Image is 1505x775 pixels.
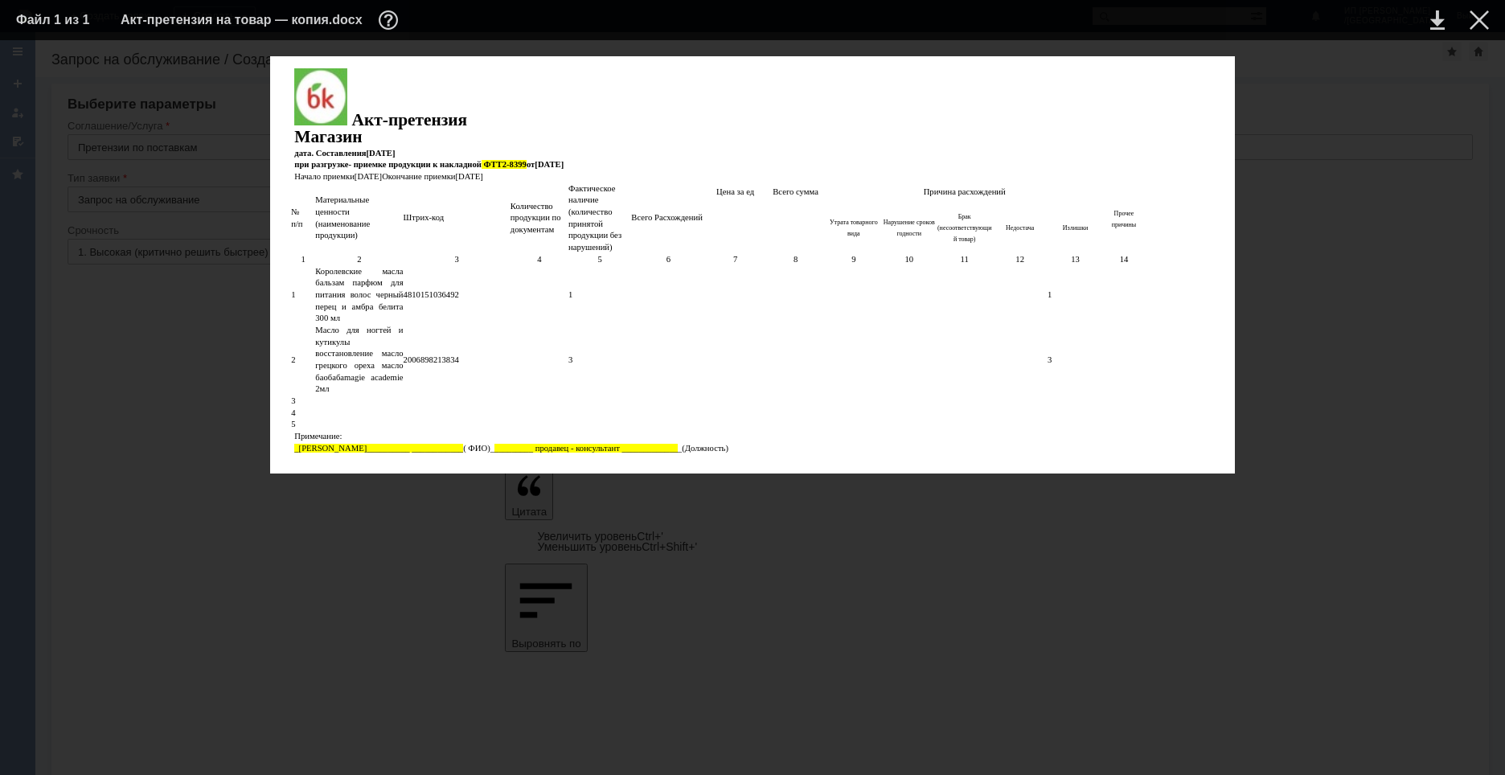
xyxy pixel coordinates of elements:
[315,267,403,323] span: Королевские масла бальзам парфюм для питания волос черный перец и амбра белита 300 мл
[315,326,403,382] span: Масло для ногтей и кутикулы восстановление масло грецкого ореха масло баобаба
[851,255,855,264] span: 9
[379,10,403,30] div: Дополнительная информация о файле (F11)
[291,219,302,228] span: п/п
[511,202,561,234] span: Количество продукции по документам
[315,195,370,240] span: Материальные ценности (наименование продукции)
[1112,210,1137,228] span: Прочее причины
[666,255,670,264] span: 6
[404,355,459,364] span: 2006898213834
[1071,255,1080,264] span: 13
[773,187,818,196] span: Всего сумма
[294,127,362,146] span: Магазин
[568,184,615,205] span: Фактическое наличие
[568,290,572,299] span: 1
[598,255,602,264] span: 5
[291,355,295,364] span: 2
[291,290,295,299] span: 1
[716,187,754,196] span: Цена за ед
[904,255,913,264] span: 10
[494,444,678,453] span: _________ продавец - консультант _____________
[1048,355,1052,364] span: 3
[535,160,564,169] span: [DATE]
[291,408,295,417] span: 4
[456,172,483,181] span: [DATE]
[367,149,396,158] span: [DATE]
[830,219,878,237] span: Утрата товарного вида
[1430,10,1445,30] div: Скачать файл
[16,14,96,27] div: Файл 1 из 1
[1048,290,1052,299] span: 1
[315,373,403,394] span: magie academie 2
[404,213,445,222] span: Штрих-код
[1470,10,1489,30] div: Закрыть окно (Esc)
[937,213,991,243] span: Брак (несоответствующий товар)
[291,420,295,429] span: 5
[301,255,306,264] span: 1
[299,444,367,453] span: [PERSON_NAME]
[357,255,361,264] span: 2
[6,58,228,96] span: Если не правильно заполнила акт , напишите пожалуйста, что дополнить. Так как впервые сталкиваюсь...
[382,172,455,181] span: Окончание приемки
[352,110,468,129] span: Акт-претензия
[537,255,541,264] span: 4
[291,207,299,216] span: №
[320,384,330,393] span: мл
[121,10,403,30] div: Акт-претензия на товар — копия.docx
[568,207,621,252] span: (количество принятой продукции без нарушений)
[294,68,347,125] img: 9k=
[884,219,935,237] span: Нарушение сроков годности
[527,160,535,169] span: от
[355,172,382,181] span: [DATE]
[961,255,969,264] span: 11
[294,160,482,169] span: при разгрузке- приемке продукции к накладной
[631,213,703,222] span: Всего Расхождений
[1120,255,1129,264] span: 14
[568,355,572,364] span: 3
[733,255,737,264] span: 7
[794,255,798,264] span: 8
[6,6,216,58] span: Здравствуйте. прошу взять в работу акт претензию излишки при поставке ИП [PERSON_NAME] (МКБ [GEOG...
[484,160,527,169] span: ФТТ2-8399
[291,396,295,405] span: 3
[294,172,355,181] span: Начало приемки
[1006,224,1034,232] span: Недостача
[367,444,463,453] span: __________ ____________
[1015,255,1024,264] span: 12
[1063,224,1089,232] span: Излишки
[294,432,342,441] span: Примечание:
[404,290,459,299] span: 4810151036492
[678,444,728,453] span: _(Должность)
[294,444,298,453] span: _
[455,255,459,264] span: 3
[924,187,1006,196] span: Причина расхождений
[463,444,494,453] span: ( ФИО)_
[294,149,366,158] span: дата. Составления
